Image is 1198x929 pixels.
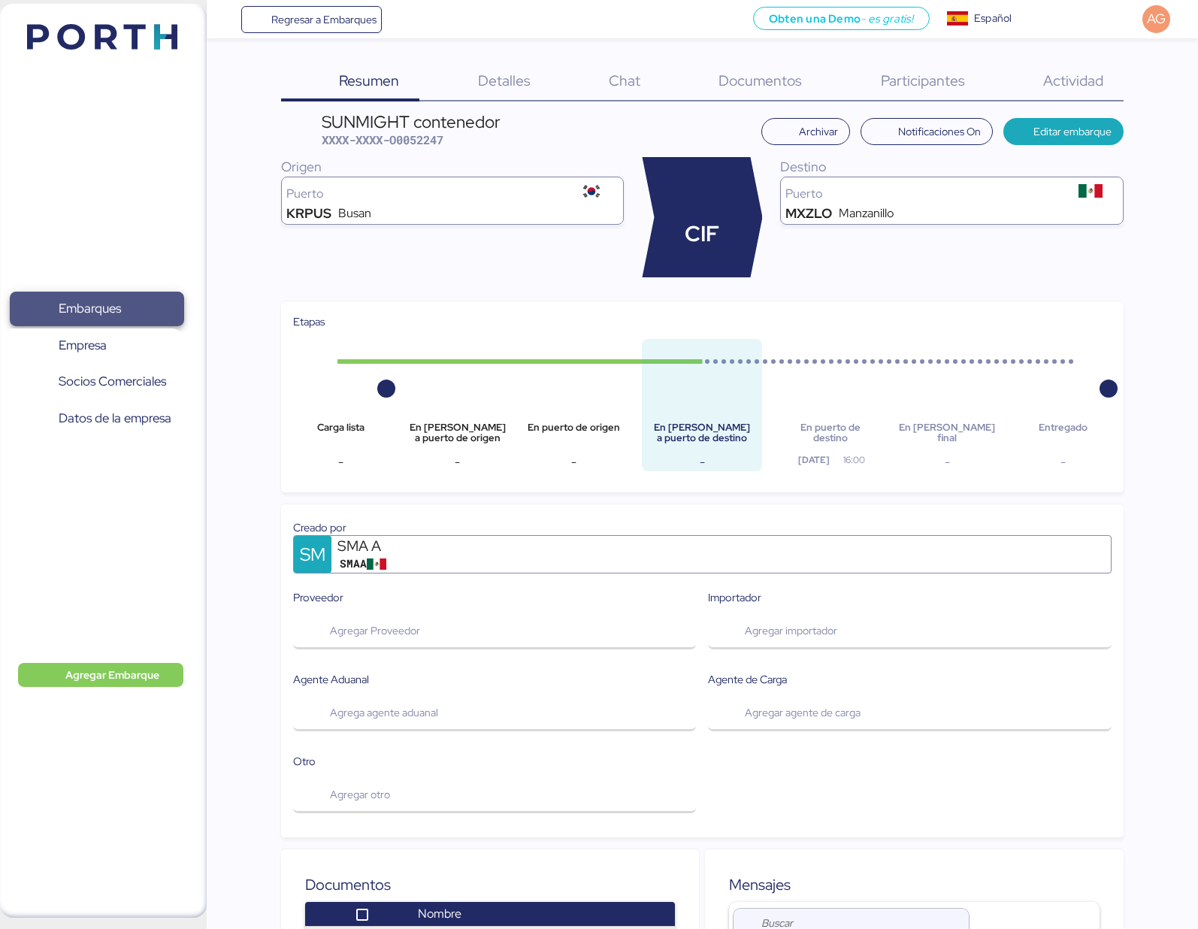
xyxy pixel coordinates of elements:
div: Puerto [286,188,564,200]
span: Agregar Embarque [65,666,159,684]
span: Agregar importador [745,622,837,640]
div: SMA A [337,536,518,556]
button: Agregar Embarque [18,663,183,687]
span: Agregar Proveedor [330,622,420,640]
span: Documentos [718,71,802,90]
div: MXZLO [785,207,832,219]
div: En [PERSON_NAME] a puerto de origen [410,422,506,444]
span: Regresar a Embarques [271,11,377,29]
span: AG [1147,9,1166,29]
span: Archivar [799,123,838,141]
span: Nombre [418,906,461,921]
span: Empresa [59,334,107,356]
span: SM [300,541,325,568]
button: Menu [216,7,241,32]
div: Puerto [785,188,1063,200]
button: Agregar otro [293,776,697,813]
div: En [PERSON_NAME] final [899,422,995,444]
span: Notificaciones On [898,123,981,141]
span: Agregar otro [330,785,390,803]
div: 16:00 [830,453,879,467]
a: Socios Comerciales [10,365,184,399]
div: - [410,453,506,471]
div: Origen [281,157,625,177]
a: Regresar a Embarques [241,6,383,33]
button: Archivar [761,118,850,145]
span: Participantes [881,71,965,90]
div: Documentos [305,873,676,896]
div: - [526,453,622,471]
div: Manzanillo [839,207,894,219]
button: Notificaciones On [861,118,993,145]
span: Editar embarque [1033,123,1112,141]
div: - [654,453,750,471]
div: - [1015,453,1112,471]
div: Carga lista [293,422,389,444]
div: Español [974,11,1012,26]
button: Agrega agente aduanal [293,694,697,731]
div: Entregado [1015,422,1112,444]
span: Datos de la empresa [59,407,171,429]
span: XXXX-XXXX-O0052247 [322,132,443,147]
button: Editar embarque [1003,118,1124,145]
span: Agrega agente aduanal [330,704,438,722]
span: Agregar agente de carga [745,704,861,722]
span: Actividad [1043,71,1103,90]
span: Resumen [339,71,399,90]
div: Destino [780,157,1124,177]
div: Etapas [293,313,1112,330]
span: Detalles [478,71,531,90]
div: - [293,453,389,471]
span: CIF [685,218,719,250]
div: En puerto de origen [526,422,622,444]
a: Datos de la empresa [10,401,184,436]
span: Embarques [59,298,121,319]
div: En [PERSON_NAME] a puerto de destino [654,422,750,444]
button: Agregar Proveedor [293,612,697,649]
span: Socios Comerciales [59,371,166,392]
div: KRPUS [286,207,331,219]
span: Chat [609,71,640,90]
div: SUNMIGHT contenedor [322,113,501,130]
div: [DATE] [782,453,845,467]
div: Creado por [293,519,1112,536]
button: Agregar importador [708,612,1112,649]
div: Mensajes [729,873,1100,896]
a: Empresa [10,328,184,363]
button: Agregar agente de carga [708,694,1112,731]
a: Embarques [10,292,184,326]
div: Busan [338,207,371,219]
div: En puerto de destino [782,422,879,444]
div: - [899,453,995,471]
